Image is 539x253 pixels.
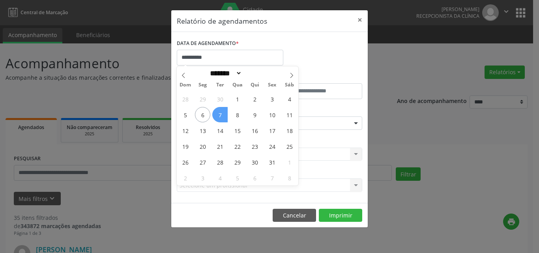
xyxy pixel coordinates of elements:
span: Outubro 6, 2025 [195,107,210,122]
span: Novembro 7, 2025 [264,170,280,186]
button: Cancelar [273,209,316,222]
span: Outubro 31, 2025 [264,154,280,170]
span: Sáb [281,82,298,88]
span: Outubro 3, 2025 [264,91,280,107]
span: Novembro 3, 2025 [195,170,210,186]
span: Outubro 23, 2025 [247,139,262,154]
span: Novembro 1, 2025 [282,154,297,170]
select: Month [207,69,242,77]
span: Outubro 2, 2025 [247,91,262,107]
span: Outubro 17, 2025 [264,123,280,138]
span: Novembro 4, 2025 [212,170,228,186]
span: Ter [211,82,229,88]
label: ATÉ [271,71,362,83]
span: Outubro 21, 2025 [212,139,228,154]
span: Outubro 16, 2025 [247,123,262,138]
span: Outubro 13, 2025 [195,123,210,138]
span: Outubro 12, 2025 [178,123,193,138]
span: Outubro 8, 2025 [230,107,245,122]
span: Sex [264,82,281,88]
span: Setembro 30, 2025 [212,91,228,107]
span: Novembro 5, 2025 [230,170,245,186]
input: Year [242,69,268,77]
button: Imprimir [319,209,362,222]
span: Outubro 22, 2025 [230,139,245,154]
span: Setembro 29, 2025 [195,91,210,107]
h5: Relatório de agendamentos [177,16,267,26]
span: Outubro 4, 2025 [282,91,297,107]
span: Outubro 19, 2025 [178,139,193,154]
span: Qui [246,82,264,88]
span: Outubro 18, 2025 [282,123,297,138]
span: Novembro 8, 2025 [282,170,297,186]
span: Novembro 2, 2025 [178,170,193,186]
span: Outubro 1, 2025 [230,91,245,107]
label: DATA DE AGENDAMENTO [177,37,239,50]
span: Outubro 15, 2025 [230,123,245,138]
span: Setembro 28, 2025 [178,91,193,107]
span: Outubro 26, 2025 [178,154,193,170]
span: Outubro 28, 2025 [212,154,228,170]
span: Qua [229,82,246,88]
span: Outubro 29, 2025 [230,154,245,170]
span: Outubro 25, 2025 [282,139,297,154]
span: Dom [177,82,194,88]
span: Seg [194,82,211,88]
span: Outubro 27, 2025 [195,154,210,170]
span: Outubro 30, 2025 [247,154,262,170]
button: Close [352,10,368,30]
span: Outubro 10, 2025 [264,107,280,122]
span: Outubro 20, 2025 [195,139,210,154]
span: Outubro 9, 2025 [247,107,262,122]
span: Outubro 7, 2025 [212,107,228,122]
span: Outubro 11, 2025 [282,107,297,122]
span: Novembro 6, 2025 [247,170,262,186]
span: Outubro 14, 2025 [212,123,228,138]
span: Outubro 24, 2025 [264,139,280,154]
span: Outubro 5, 2025 [178,107,193,122]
